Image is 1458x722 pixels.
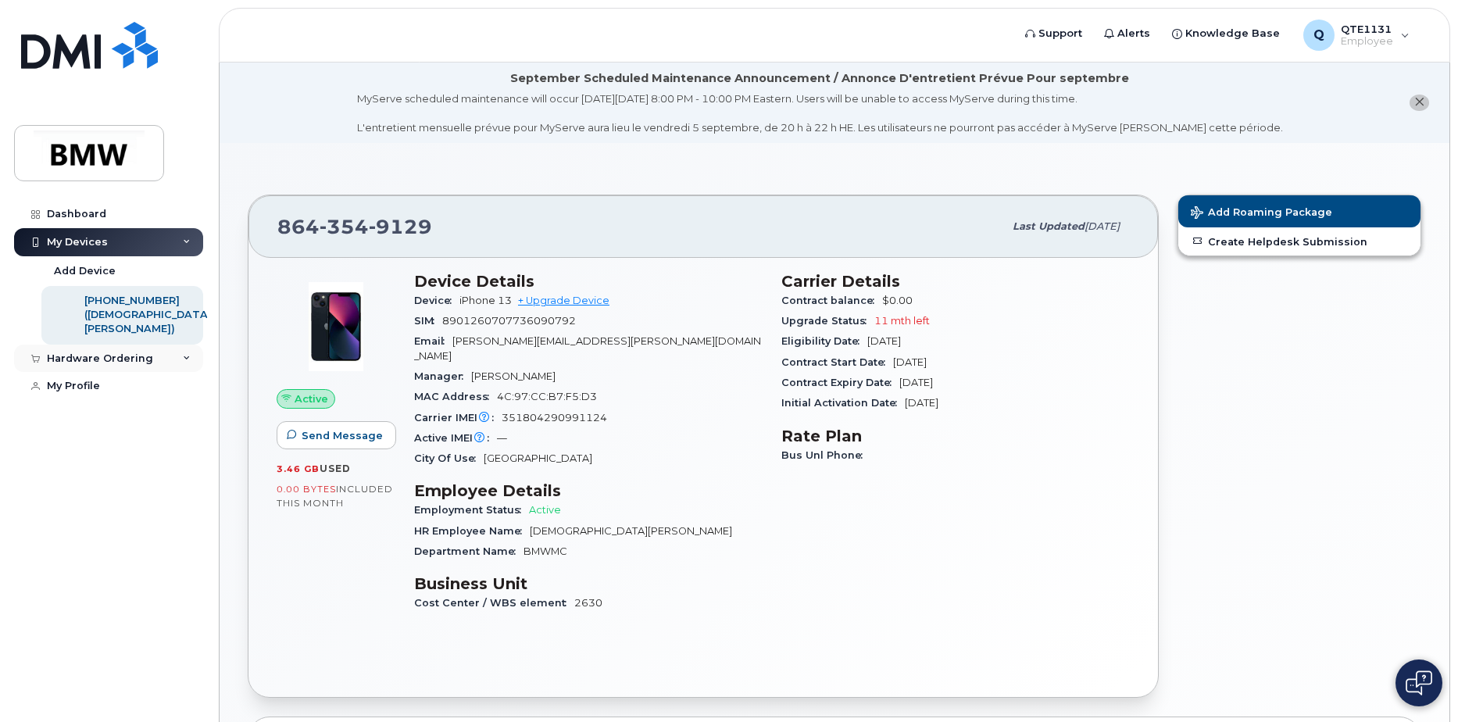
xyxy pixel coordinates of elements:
[414,391,497,402] span: MAC Address
[295,391,328,406] span: Active
[414,545,524,557] span: Department Name
[369,215,432,238] span: 9129
[1191,206,1332,221] span: Add Roaming Package
[502,412,607,424] span: 351804290991124
[414,432,497,444] span: Active IMEI
[289,280,383,374] img: image20231002-3703462-1ig824h.jpeg
[1013,220,1085,232] span: Last updated
[781,449,870,461] span: Bus Unl Phone
[497,391,597,402] span: 4C:97:CC:B7:F5:D3
[414,412,502,424] span: Carrier IMEI
[781,295,882,306] span: Contract balance
[899,377,933,388] span: [DATE]
[497,432,507,444] span: —
[781,377,899,388] span: Contract Expiry Date
[530,525,732,537] span: [DEMOGRAPHIC_DATA][PERSON_NAME]
[414,370,471,382] span: Manager
[867,335,901,347] span: [DATE]
[1406,670,1432,695] img: Open chat
[442,315,576,327] span: 8901260707736090792
[781,272,1130,291] h3: Carrier Details
[893,356,927,368] span: [DATE]
[277,463,320,474] span: 3.46 GB
[320,463,351,474] span: used
[905,397,938,409] span: [DATE]
[414,597,574,609] span: Cost Center / WBS element
[471,370,556,382] span: [PERSON_NAME]
[414,452,484,464] span: City Of Use
[414,335,452,347] span: Email
[414,295,459,306] span: Device
[781,397,905,409] span: Initial Activation Date
[320,215,369,238] span: 354
[414,574,763,593] h3: Business Unit
[1085,220,1120,232] span: [DATE]
[874,315,930,327] span: 11 mth left
[524,545,567,557] span: BMWMC
[459,295,512,306] span: iPhone 13
[484,452,592,464] span: [GEOGRAPHIC_DATA]
[882,295,913,306] span: $0.00
[277,421,396,449] button: Send Message
[1410,95,1429,111] button: close notification
[414,335,761,361] span: [PERSON_NAME][EMAIL_ADDRESS][PERSON_NAME][DOMAIN_NAME]
[781,427,1130,445] h3: Rate Plan
[510,70,1129,87] div: September Scheduled Maintenance Announcement / Annonce D'entretient Prévue Pour septembre
[1178,227,1420,256] a: Create Helpdesk Submission
[414,481,763,500] h3: Employee Details
[781,315,874,327] span: Upgrade Status
[302,428,383,443] span: Send Message
[414,272,763,291] h3: Device Details
[414,315,442,327] span: SIM
[781,335,867,347] span: Eligibility Date
[574,597,602,609] span: 2630
[1178,195,1420,227] button: Add Roaming Package
[529,504,561,516] span: Active
[277,483,393,509] span: included this month
[518,295,609,306] a: + Upgrade Device
[277,484,336,495] span: 0.00 Bytes
[414,504,529,516] span: Employment Status
[277,215,432,238] span: 864
[357,91,1283,135] div: MyServe scheduled maintenance will occur [DATE][DATE] 8:00 PM - 10:00 PM Eastern. Users will be u...
[414,525,530,537] span: HR Employee Name
[781,356,893,368] span: Contract Start Date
